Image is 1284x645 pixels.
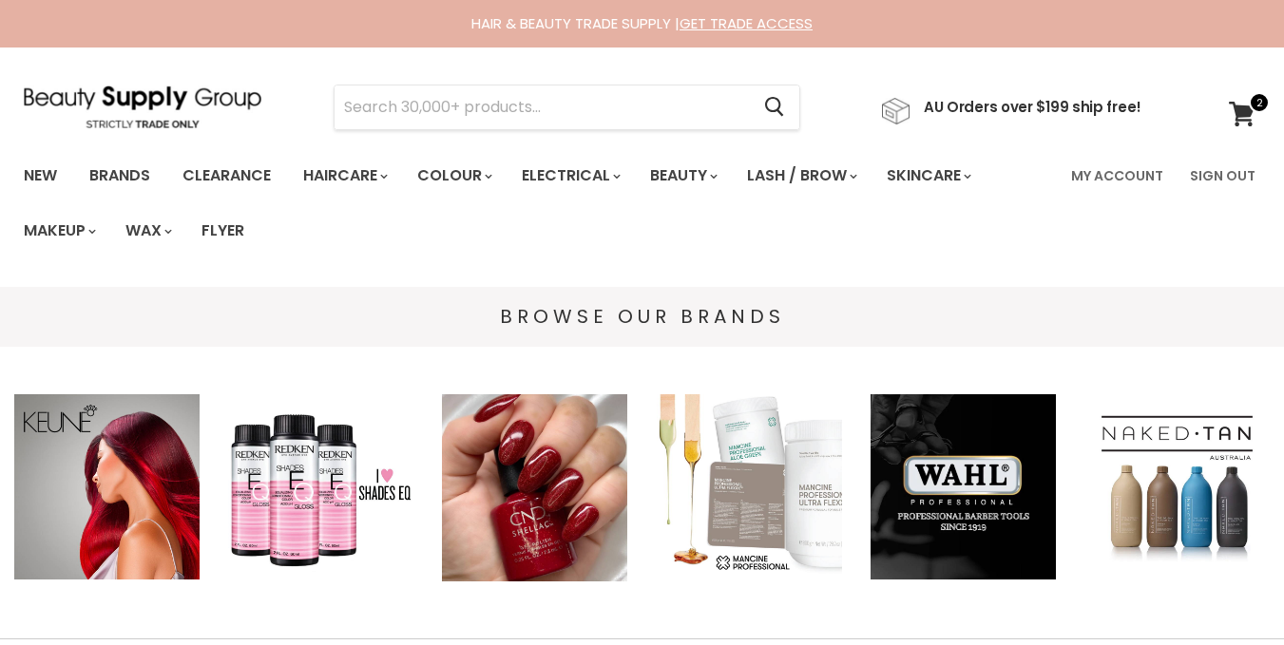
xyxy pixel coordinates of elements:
a: Lash / Brow [733,156,869,196]
a: Electrical [508,156,632,196]
button: Search [749,85,799,129]
a: Wax [111,211,183,251]
ul: Main menu [10,148,1060,258]
input: Search [335,85,749,129]
a: Clearance [168,156,285,196]
a: Skincare [872,156,983,196]
a: Brands [75,156,164,196]
a: New [10,156,71,196]
a: My Account [1060,156,1175,196]
a: GET TRADE ACCESS [680,13,813,33]
a: Sign Out [1179,156,1267,196]
form: Product [334,85,800,130]
a: Beauty [636,156,729,196]
a: Makeup [10,211,107,251]
a: Haircare [289,156,399,196]
a: Flyer [187,211,259,251]
a: Colour [403,156,504,196]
